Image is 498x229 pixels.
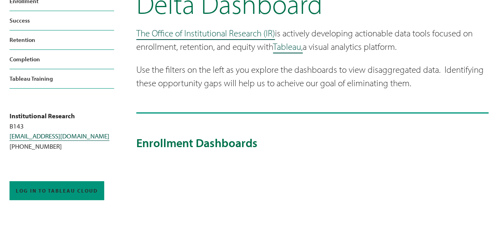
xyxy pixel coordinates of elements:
[136,136,488,150] h2: Enrollment Dashboards
[10,69,114,88] a: Tableau Training
[10,181,104,200] a: Log in to Tableau Cloud
[136,27,275,39] a: The Office of Institutional Research (IR)
[10,50,114,69] a: Completion
[273,41,303,52] a: Tableau,
[136,26,488,54] p: is actively developing actionable data tools focused on enrollment, retention, and equity with a ...
[136,63,488,90] p: Use the filters on the left as you explore the dashboards to view disaggregated data. Identifying...
[10,112,75,120] strong: Institutional Research
[10,132,109,140] a: [EMAIL_ADDRESS][DOMAIN_NAME]
[10,30,114,49] a: Retention
[10,142,62,150] span: [PHONE_NUMBER]
[16,187,98,194] span: Log in to Tableau Cloud
[10,122,24,130] span: B143
[10,11,114,30] a: Success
